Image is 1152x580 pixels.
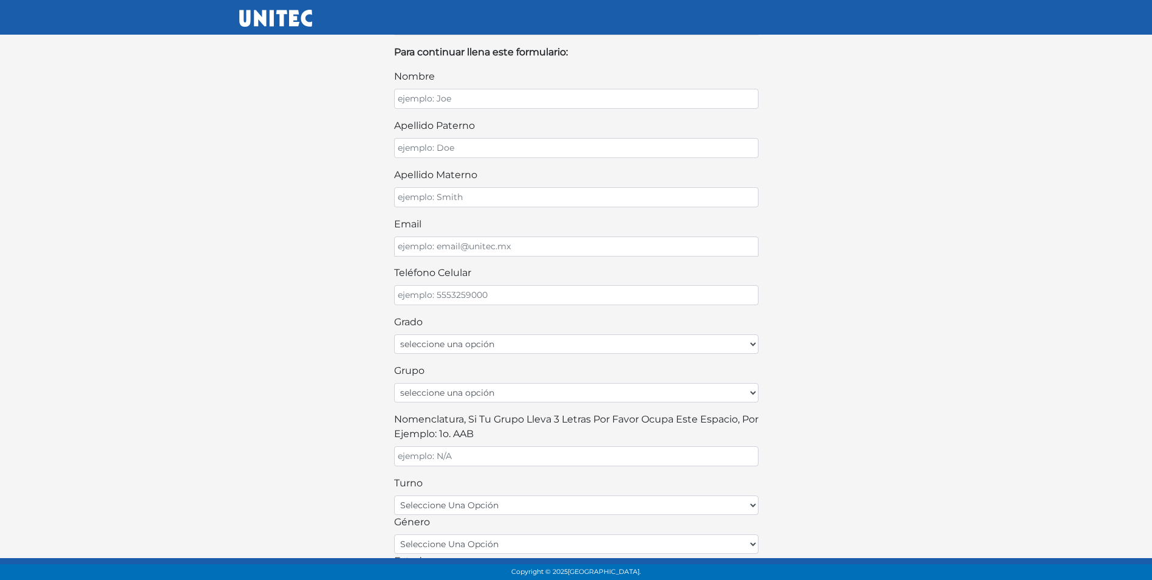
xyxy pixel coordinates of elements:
[568,568,641,576] span: [GEOGRAPHIC_DATA].
[394,89,758,109] input: ejemplo: Joe
[394,138,758,158] input: ejemplo: Doe
[394,315,423,330] label: Grado
[394,69,435,84] label: nombre
[394,119,475,133] label: apellido paterno
[394,412,758,441] label: Nomenclatura, si tu grupo lleva 3 letras por favor ocupa este espacio, por ejemplo: 1o. AAB
[394,446,758,466] input: ejemplo: N/A
[394,364,424,378] label: Grupo
[394,236,758,257] input: ejemplo: email@unitec.mx
[239,10,312,27] img: UNITEC
[394,554,428,568] label: estado
[394,45,758,60] p: Para continuar llena este formulario:
[394,476,423,491] label: turno
[394,168,477,182] label: apellido materno
[394,187,758,207] input: ejemplo: Smith
[394,266,471,280] label: teléfono celular
[394,285,758,305] input: ejemplo: 5553259000
[394,515,430,530] label: género
[394,217,421,232] label: email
